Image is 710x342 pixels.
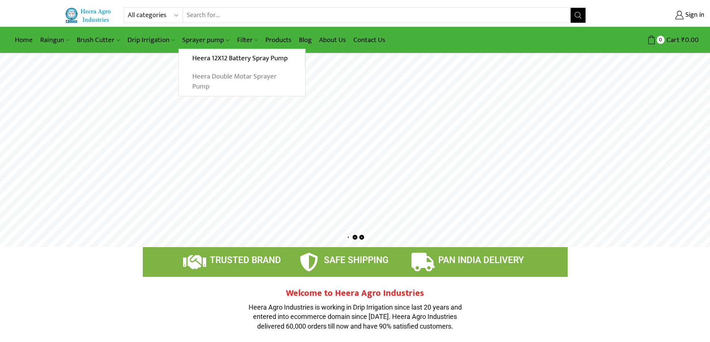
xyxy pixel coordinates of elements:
[295,31,315,49] a: Blog
[262,31,295,49] a: Products
[438,255,524,265] span: PAN INDIA DELIVERY
[179,31,233,49] a: Sprayer pump
[324,255,388,265] span: SAFE SHIPPING
[665,35,679,45] span: Cart
[124,31,179,49] a: Drip Irrigation
[210,255,281,265] span: TRUSTED BRAND
[681,34,699,46] bdi: 0.00
[73,31,123,49] a: Brush Cutter
[179,67,305,96] a: Heera Double Motar Sprayer Pump
[183,8,571,23] input: Search for...
[179,49,304,68] a: Heera 12X12 Battery Spray Pump
[350,31,389,49] a: Contact Us
[243,303,467,331] p: Heera Agro Industries is working in Drip Irrigation since last 20 years and entered into ecommerc...
[593,33,699,47] a: 0 Cart ₹0.00
[315,31,350,49] a: About Us
[657,36,665,44] span: 0
[37,31,73,49] a: Raingun
[684,10,704,20] span: Sign in
[243,288,467,299] h2: Welcome to Heera Agro Industries
[571,8,586,23] button: Search button
[681,34,685,46] span: ₹
[11,31,37,49] a: Home
[597,9,704,22] a: Sign in
[233,31,262,49] a: Filter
